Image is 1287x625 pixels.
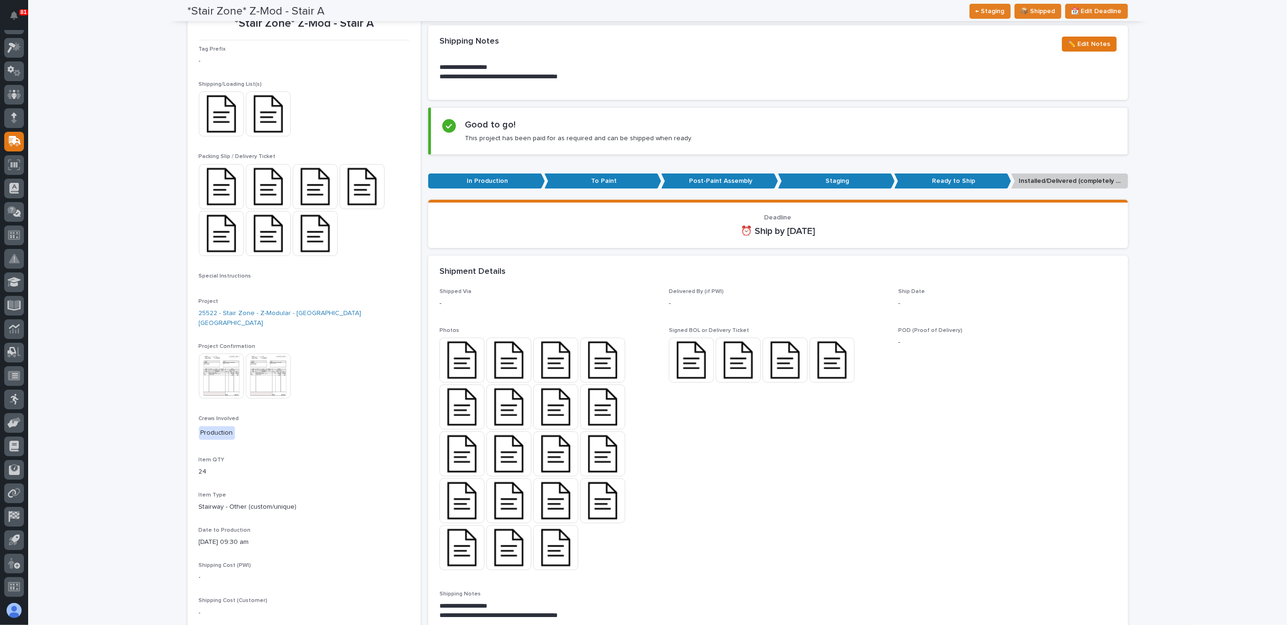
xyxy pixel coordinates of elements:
[1011,173,1128,189] p: Installed/Delivered (completely done)
[21,9,27,15] p: 81
[894,173,1011,189] p: Ready to Ship
[199,598,268,603] span: Shipping Cost (Customer)
[199,82,262,87] span: Shipping/Loading List(s)
[976,6,1005,17] span: ← Staging
[439,267,506,277] h2: Shipment Details
[465,134,693,143] p: This project has been paid for as required and can be shipped when ready.
[545,173,661,189] p: To Paint
[778,173,895,189] p: Staging
[898,289,925,294] span: Ship Date
[439,328,459,333] span: Photos
[199,527,251,533] span: Date to Production
[1021,6,1055,17] span: 📦 Shipped
[465,119,516,130] h2: Good to go!
[428,173,545,189] p: In Production
[12,11,24,26] div: Notifications81
[199,309,409,328] a: 25522 - Stair Zone - Z-Modular - [GEOGRAPHIC_DATA] [GEOGRAPHIC_DATA]
[199,273,251,279] span: Special Instructions
[661,173,778,189] p: Post-Paint Assembly
[439,591,481,597] span: Shipping Notes
[1014,4,1061,19] button: 📦 Shipped
[199,56,409,66] p: -
[199,416,239,422] span: Crews Involved
[1071,6,1122,17] span: 📆 Edit Deadline
[439,289,471,294] span: Shipped Via
[199,299,219,304] span: Project
[199,608,409,618] p: -
[969,4,1011,19] button: ← Staging
[199,467,409,477] p: 24
[199,426,235,440] div: Production
[199,572,409,582] p: -
[199,46,226,52] span: Tag Prefix
[188,5,325,18] h2: *Stair Zone* Z-Mod - Stair A
[4,601,24,620] button: users-avatar
[1062,37,1117,52] button: ✏️ Edit Notes
[898,338,1116,347] p: -
[1068,38,1111,50] span: ✏️ Edit Notes
[439,226,1117,237] p: ⏰ Ship by [DATE]
[765,214,792,221] span: Deadline
[439,37,499,47] h2: Shipping Notes
[199,492,227,498] span: Item Type
[199,457,225,463] span: Item QTY
[199,502,409,512] p: Stairway - Other (custom/unique)
[199,154,276,159] span: Packing Slip / Delivery Ticket
[669,289,724,294] span: Delivered By (if PWI)
[4,6,24,25] button: Notifications
[439,299,658,309] p: -
[898,328,962,333] span: POD (Proof of Delivery)
[669,299,887,309] p: -
[1065,4,1128,19] button: 📆 Edit Deadline
[199,344,256,349] span: Project Confirmation
[199,563,251,568] span: Shipping Cost (PWI)
[898,299,1116,309] p: -
[669,328,749,333] span: Signed BOL or Delivery Ticket
[199,537,409,547] p: [DATE] 09:30 am
[199,17,409,30] p: *Stair Zone* Z-Mod - Stair A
